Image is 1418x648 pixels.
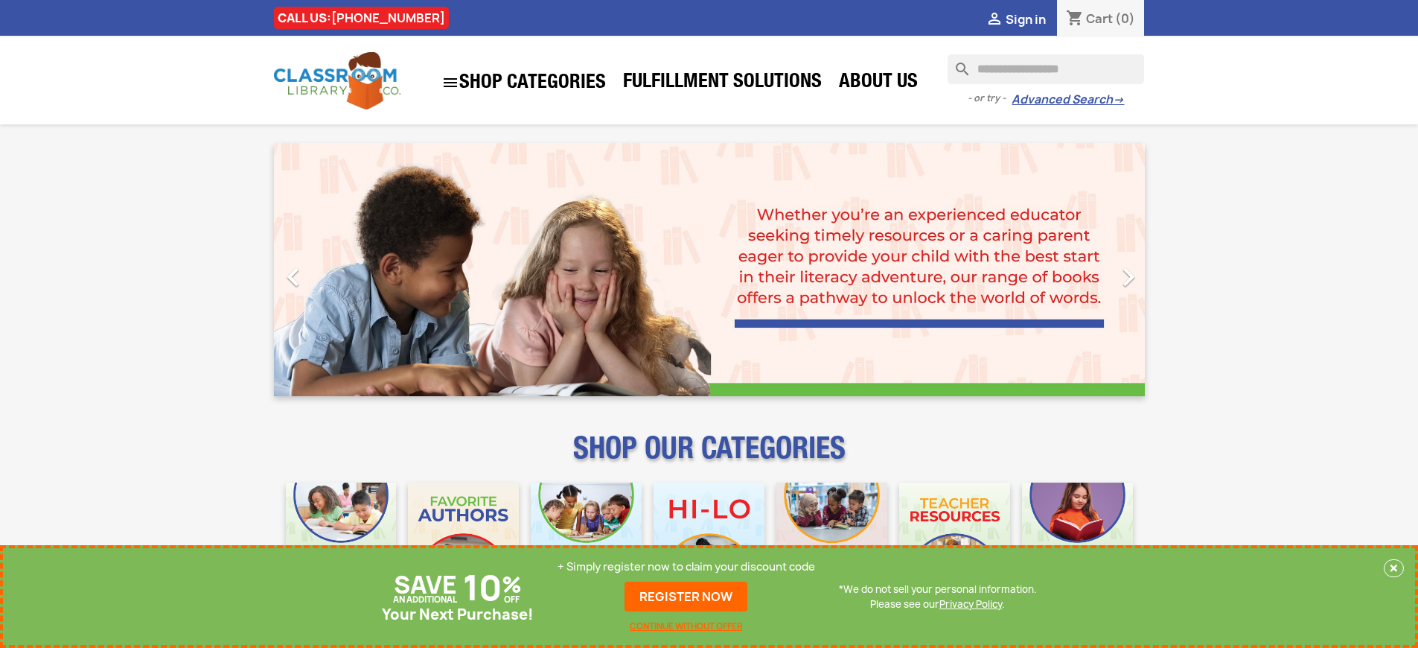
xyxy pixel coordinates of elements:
a: Fulfillment Solutions [616,69,829,98]
img: CLC_Teacher_Resources_Mobile.jpg [899,483,1010,594]
i: search [948,54,965,72]
img: CLC_Favorite_Authors_Mobile.jpg [408,483,519,594]
input: Search [948,54,1144,84]
p: SHOP OUR CATEGORIES [274,444,1145,471]
a: Previous [274,143,405,396]
a: [PHONE_NUMBER] [331,10,445,26]
ul: Carousel container [274,143,1145,396]
span: (0) [1115,10,1135,27]
i:  [1110,258,1147,296]
span: Cart [1086,10,1113,27]
span: Sign in [1006,11,1046,28]
i: shopping_cart [1066,10,1084,28]
div: CALL US: [274,7,449,29]
a: Next [1014,143,1145,396]
img: CLC_Bulk_Mobile.jpg [286,483,397,594]
i:  [275,258,312,296]
a: About Us [831,69,925,98]
i:  [986,11,1003,29]
img: CLC_HiLo_Mobile.jpg [654,483,764,594]
i:  [441,74,459,92]
a:  Sign in [986,11,1046,28]
img: CLC_Dyslexia_Mobile.jpg [1022,483,1133,594]
img: Classroom Library Company [274,52,400,109]
span: - or try - [968,91,1012,106]
img: CLC_Fiction_Nonfiction_Mobile.jpg [776,483,887,594]
a: Advanced Search→ [1012,92,1124,107]
a: SHOP CATEGORIES [434,66,613,99]
img: CLC_Phonics_And_Decodables_Mobile.jpg [531,483,642,594]
span: → [1113,92,1124,107]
